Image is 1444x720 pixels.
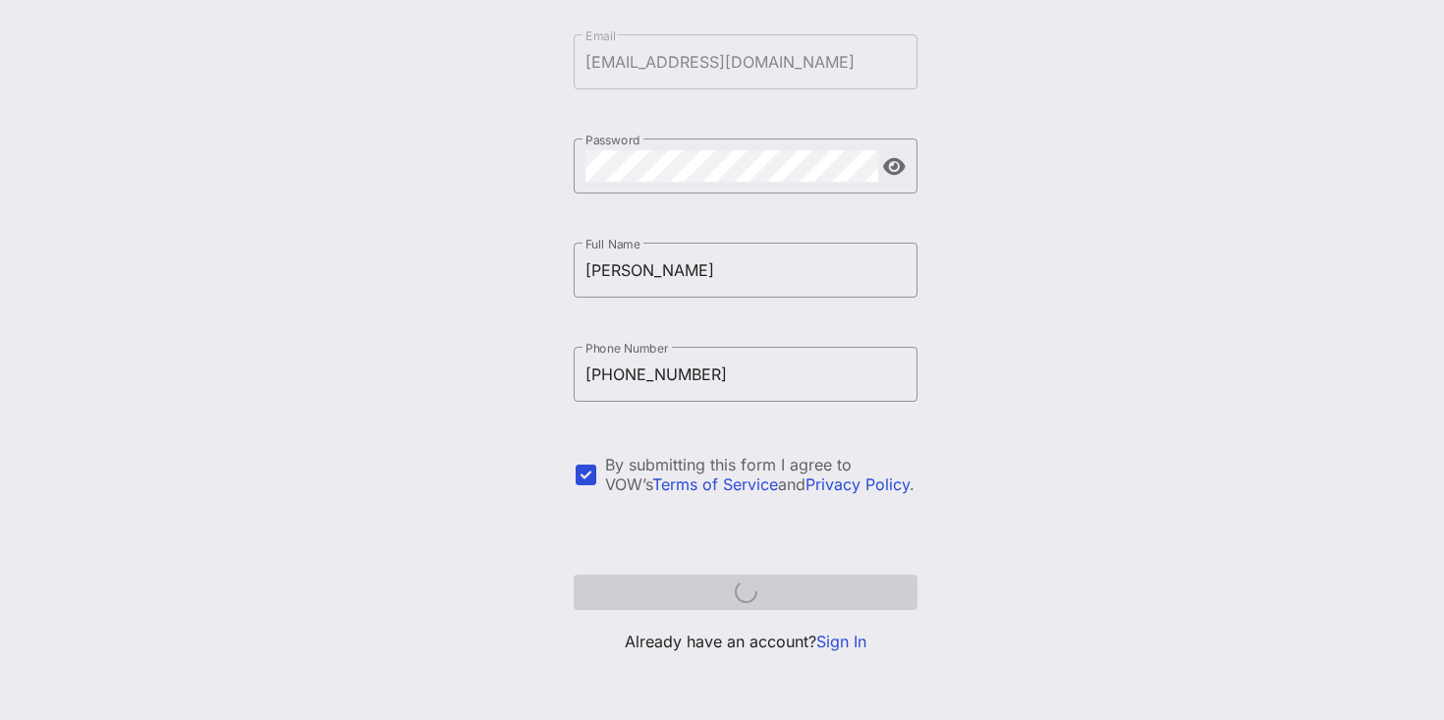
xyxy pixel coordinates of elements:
[585,28,616,43] label: Email
[585,237,640,251] label: Full Name
[585,341,668,356] label: Phone Number
[883,157,906,177] button: append icon
[816,632,866,651] a: Sign In
[805,474,910,494] a: Privacy Policy
[605,455,917,494] div: By submitting this form I agree to VOW’s and .
[652,474,778,494] a: Terms of Service
[585,133,640,147] label: Password
[574,630,917,653] p: Already have an account?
